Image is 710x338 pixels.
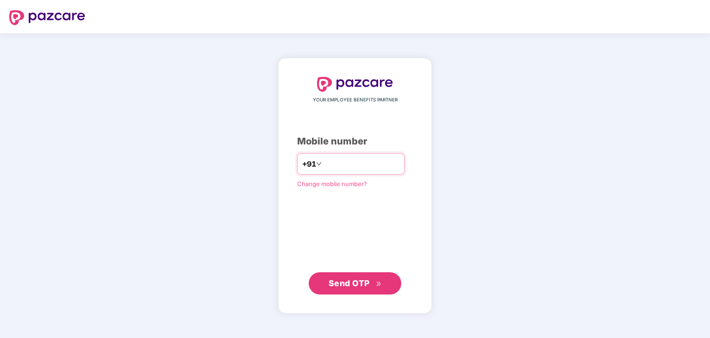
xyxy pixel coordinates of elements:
[309,272,401,294] button: Send OTPdouble-right
[313,96,398,104] span: YOUR EMPLOYEE BENEFITS PARTNER
[376,281,382,287] span: double-right
[317,77,393,92] img: logo
[297,134,413,149] div: Mobile number
[329,278,370,288] span: Send OTP
[302,158,316,170] span: +91
[316,161,322,167] span: down
[297,180,367,188] a: Change mobile number?
[9,10,85,25] img: logo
